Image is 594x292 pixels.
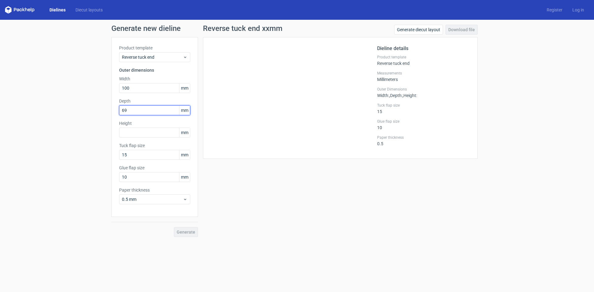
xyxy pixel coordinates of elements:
[377,55,470,60] label: Product template
[179,172,190,182] span: mm
[119,165,190,171] label: Glue flap size
[179,150,190,159] span: mm
[377,119,470,124] label: Glue flap size
[111,25,483,32] h1: Generate new dieline
[402,93,417,98] span: , Height :
[45,7,71,13] a: Dielines
[377,135,470,146] div: 0.5
[377,135,470,140] label: Paper thickness
[119,142,190,149] label: Tuck flap size
[119,98,190,104] label: Depth
[377,45,470,52] h2: Dieline details
[394,25,443,35] a: Generate diecut layout
[542,7,567,13] a: Register
[71,7,108,13] a: Diecut layouts
[179,128,190,137] span: mm
[377,87,470,92] label: Outer Dimensions
[179,83,190,93] span: mm
[377,119,470,130] div: 10
[119,187,190,193] label: Paper thickness
[119,45,190,51] label: Product template
[119,76,190,82] label: Width
[119,120,190,126] label: Height
[389,93,402,98] span: , Depth :
[179,106,190,115] span: mm
[377,103,470,108] label: Tuck flap size
[377,103,470,114] div: 15
[377,71,470,82] div: Millimeters
[203,25,282,32] h1: Reverse tuck end xxmm
[567,7,589,13] a: Log in
[122,54,183,60] span: Reverse tuck end
[377,93,389,98] span: Width :
[119,67,190,73] h3: Outer dimensions
[122,196,183,202] span: 0.5 mm
[377,71,470,76] label: Measurements
[377,55,470,66] div: Reverse tuck end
